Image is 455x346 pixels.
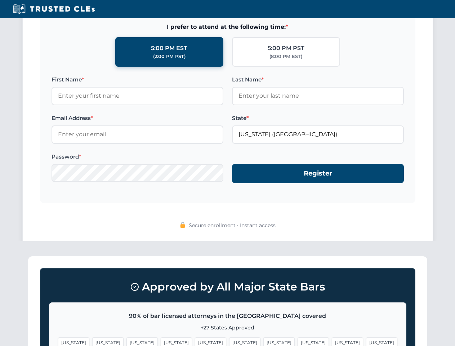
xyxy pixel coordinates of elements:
[52,152,223,161] label: Password
[52,22,404,32] span: I prefer to attend at the following time:
[58,324,397,332] p: +27 States Approved
[49,277,406,297] h3: Approved by All Major State Bars
[52,87,223,105] input: Enter your first name
[232,114,404,123] label: State
[153,53,186,60] div: (2:00 PM PST)
[58,311,397,321] p: 90% of bar licensed attorneys in the [GEOGRAPHIC_DATA] covered
[232,87,404,105] input: Enter your last name
[52,114,223,123] label: Email Address
[232,164,404,183] button: Register
[189,221,276,229] span: Secure enrollment • Instant access
[232,75,404,84] label: Last Name
[151,44,187,53] div: 5:00 PM EST
[232,125,404,143] input: Florida (FL)
[52,75,223,84] label: First Name
[11,4,97,14] img: Trusted CLEs
[52,125,223,143] input: Enter your email
[268,44,304,53] div: 5:00 PM PST
[269,53,302,60] div: (8:00 PM EST)
[180,222,186,228] img: 🔒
